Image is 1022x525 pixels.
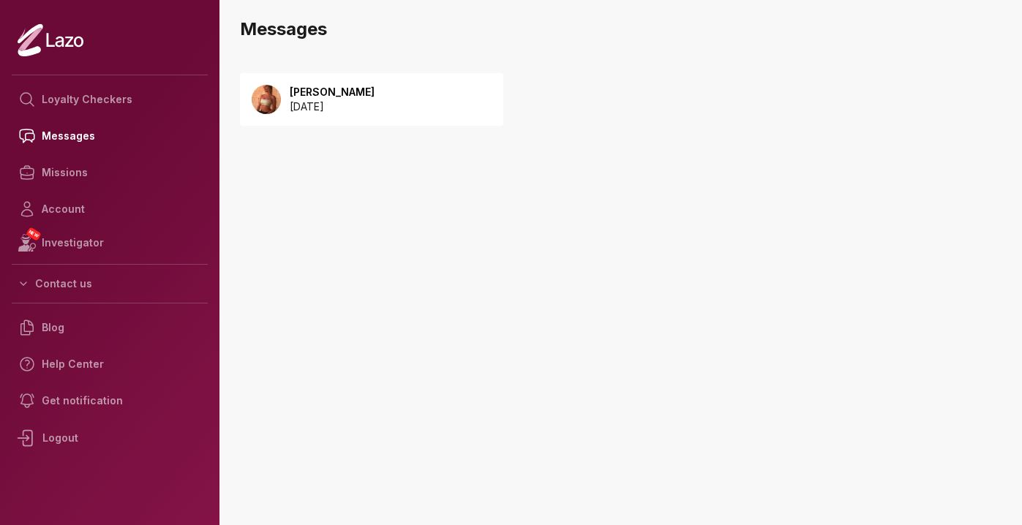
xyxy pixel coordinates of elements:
span: NEW [26,227,42,241]
button: Contact us [12,271,208,297]
a: Get notification [12,382,208,419]
a: Account [12,191,208,227]
a: Loyalty Checkers [12,81,208,118]
a: Blog [12,309,208,346]
h3: Messages [240,18,1010,41]
a: NEWInvestigator [12,227,208,258]
p: [PERSON_NAME] [290,85,375,99]
p: [DATE] [290,99,375,114]
img: 5dd41377-3645-4864-a336-8eda7bc24f8f [252,85,281,114]
a: Missions [12,154,208,191]
div: Logout [12,419,208,457]
a: Help Center [12,346,208,382]
a: Messages [12,118,208,154]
